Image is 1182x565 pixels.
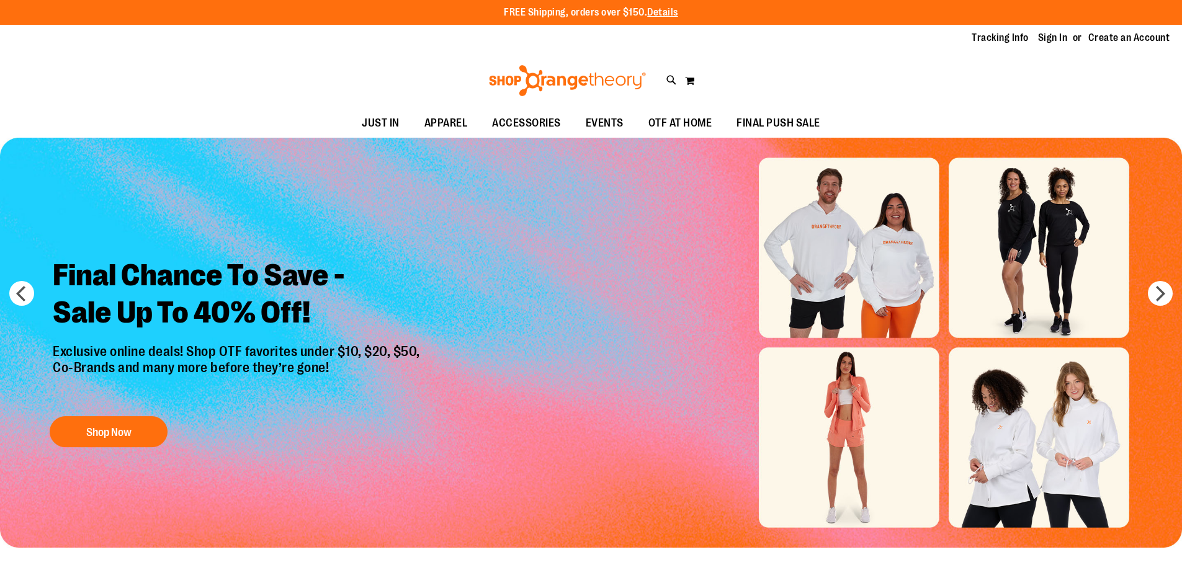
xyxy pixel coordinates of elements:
a: Sign In [1038,31,1068,45]
p: Exclusive online deals! Shop OTF favorites under $10, $20, $50, Co-Brands and many more before th... [43,344,432,404]
h2: Final Chance To Save - Sale Up To 40% Off! [43,247,432,344]
p: FREE Shipping, orders over $150. [504,6,678,20]
button: next [1148,281,1173,306]
a: Tracking Info [972,31,1029,45]
a: Final Chance To Save -Sale Up To 40% Off! Exclusive online deals! Shop OTF favorites under $10, $... [43,247,432,454]
span: OTF AT HOME [648,109,712,137]
button: prev [9,281,34,306]
span: EVENTS [586,109,624,137]
span: APPAREL [424,109,468,137]
button: Shop Now [50,416,168,447]
span: JUST IN [362,109,400,137]
span: ACCESSORIES [492,109,561,137]
span: FINAL PUSH SALE [737,109,820,137]
a: Create an Account [1088,31,1170,45]
a: Details [647,7,678,18]
img: Shop Orangetheory [487,65,648,96]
